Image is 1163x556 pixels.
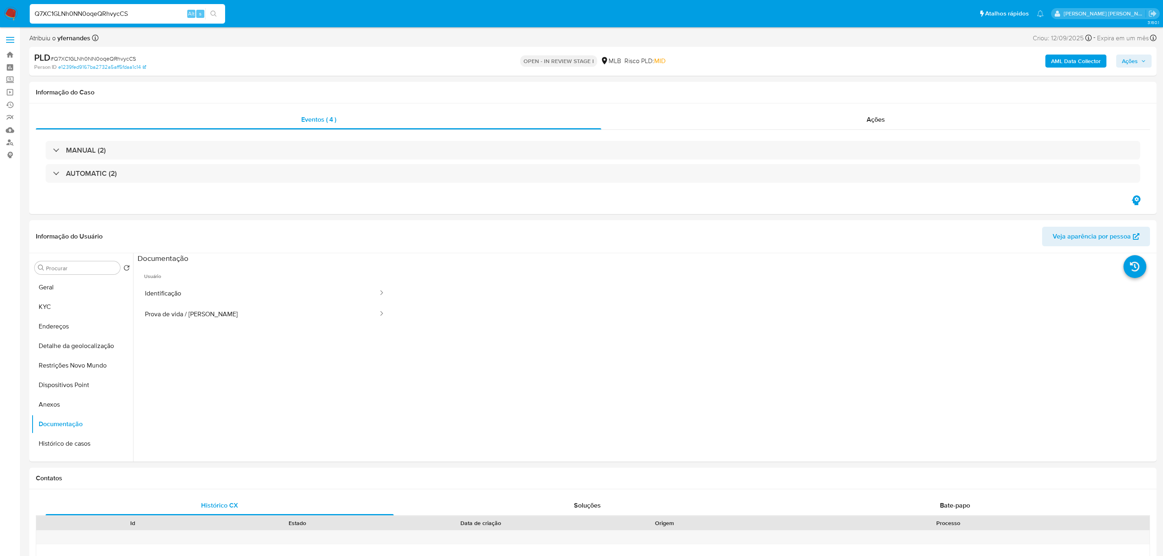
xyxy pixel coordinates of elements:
input: Pesquise usuários ou casos... [30,9,225,19]
button: search-icon [205,8,222,20]
button: Procurar [38,265,44,271]
span: Eventos ( 4 ) [301,115,336,124]
button: Restrições Novo Mundo [31,356,133,375]
span: Expira em um mês [1097,34,1149,43]
div: Estado [221,519,374,527]
a: Sair [1148,9,1157,18]
b: AML Data Collector [1051,55,1101,68]
div: Origem [588,519,741,527]
span: Veja aparência por pessoa [1053,227,1131,246]
button: Ações [1116,55,1152,68]
span: Risco PLD: [624,57,666,66]
span: s [199,10,201,18]
p: emerson.gomes@mercadopago.com.br [1064,10,1146,18]
button: Adiantamentos de Dinheiro [31,453,133,473]
button: Detalhe da geolocalização [31,336,133,356]
button: KYC [31,297,133,317]
span: - [1093,33,1095,44]
button: Veja aparência por pessoa [1042,227,1150,246]
h1: Contatos [36,474,1150,482]
button: Geral [31,278,133,297]
b: PLD [34,51,50,64]
div: AUTOMATIC (2) [46,164,1140,183]
b: yfernandes [56,33,90,43]
button: Retornar ao pedido padrão [123,265,130,274]
input: Procurar [46,265,117,272]
button: Documentação [31,414,133,434]
span: MID [654,56,666,66]
button: Dispositivos Point [31,375,133,395]
span: Ações [867,115,885,124]
span: # Q7XC1GLNh0NN0oqeQRhvycCS [50,55,136,63]
span: Atribuiu o [29,34,90,43]
button: Histórico de casos [31,434,133,453]
button: Endereços [31,317,133,336]
span: Atalhos rápidos [985,9,1029,18]
p: OPEN - IN REVIEW STAGE I [520,55,597,67]
div: MANUAL (2) [46,141,1140,160]
div: MLB [600,57,621,66]
span: Soluções [574,501,601,510]
div: Id [56,519,209,527]
span: Alt [188,10,195,18]
button: Anexos [31,395,133,414]
span: Bate-papo [940,501,970,510]
div: Data de criação [385,519,576,527]
span: Histórico CX [201,501,238,510]
div: Criou: 12/09/2025 [1033,33,1092,44]
button: AML Data Collector [1045,55,1106,68]
span: Ações [1122,55,1138,68]
b: Person ID [34,63,57,71]
h3: MANUAL (2) [66,146,106,155]
h3: AUTOMATIC (2) [66,169,117,178]
a: e1239fed9167ba2732a5aff5fdaa1c14 [58,63,146,71]
a: Notificações [1037,10,1044,17]
h1: Informação do Caso [36,88,1150,96]
h1: Informação do Usuário [36,232,103,241]
div: Processo [752,519,1144,527]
